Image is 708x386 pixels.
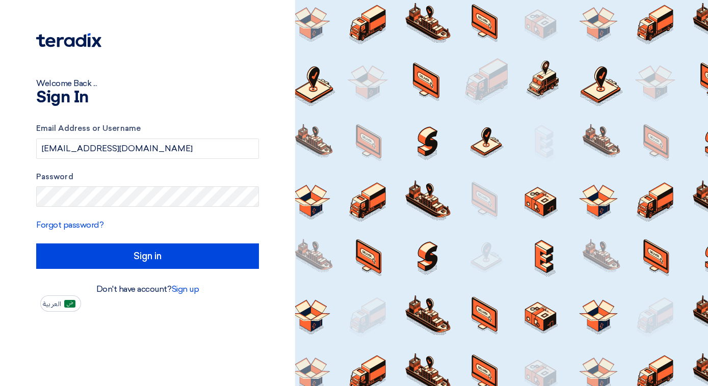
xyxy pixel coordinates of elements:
[40,295,81,312] button: العربية
[36,33,101,47] img: Teradix logo
[36,90,259,106] h1: Sign In
[36,77,259,90] div: Welcome Back ...
[36,139,259,159] input: Enter your business email or username
[36,123,259,134] label: Email Address or Username
[36,243,259,269] input: Sign in
[36,171,259,183] label: Password
[36,283,259,295] div: Don't have account?
[43,300,61,308] span: العربية
[172,284,199,294] a: Sign up
[36,220,103,230] a: Forgot password?
[64,300,75,308] img: ar-AR.png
